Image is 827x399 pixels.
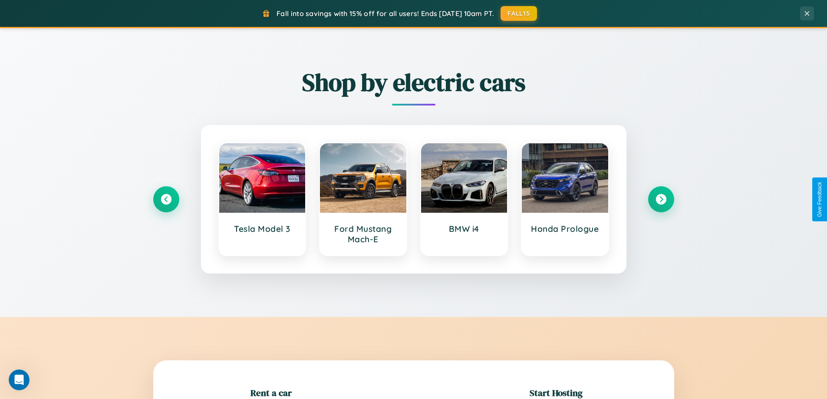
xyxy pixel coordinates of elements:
h3: Honda Prologue [530,224,600,234]
iframe: Intercom live chat [9,369,30,390]
h2: Shop by electric cars [153,66,674,99]
h3: Tesla Model 3 [228,224,297,234]
h2: Rent a car [250,386,292,399]
button: FALL15 [501,6,537,21]
h3: Ford Mustang Mach-E [329,224,398,244]
span: Fall into savings with 15% off for all users! Ends [DATE] 10am PT. [277,9,494,18]
h2: Start Hosting [530,386,583,399]
h3: BMW i4 [430,224,499,234]
div: Give Feedback [817,182,823,217]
